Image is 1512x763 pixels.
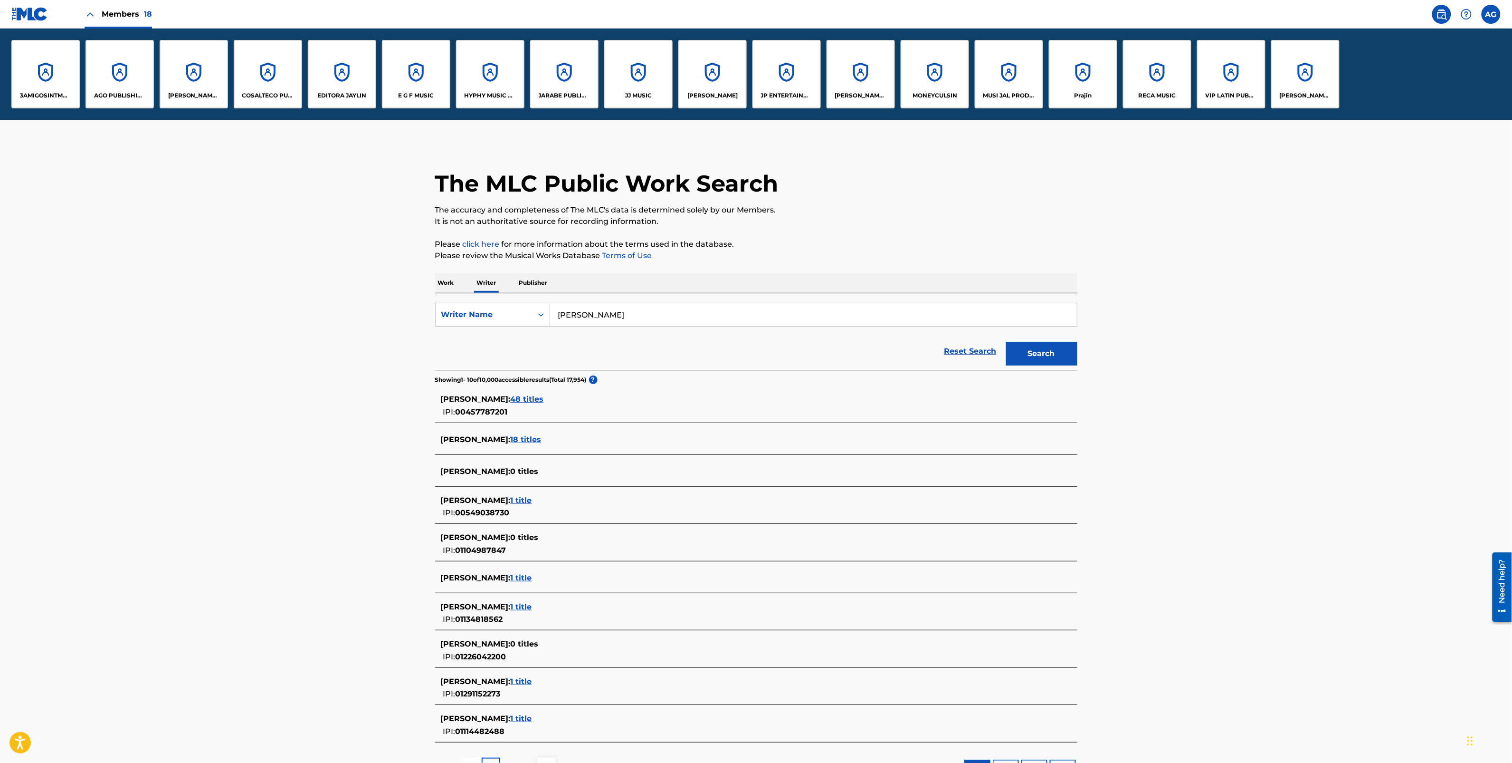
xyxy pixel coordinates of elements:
span: IPI: [443,546,456,555]
a: Accounts3AMIGOSINTMUSICINTPUBLISHING [11,40,80,108]
p: Work [435,273,457,293]
iframe: Resource Center [1485,549,1512,626]
p: Prajin [1075,91,1092,100]
a: Reset Search [940,341,1001,362]
a: Public Search [1432,5,1451,24]
p: 3AMIGOSINTMUSICINTPUBLISHING [20,91,72,100]
p: JP ENTERTAINMENT GLOBAL [761,91,813,100]
span: 01104987847 [456,546,506,555]
iframe: Chat Widget [1464,717,1512,763]
p: Writer [474,273,499,293]
p: The accuracy and completeness of The MLC's data is determined solely by our Members. [435,204,1077,216]
span: 01114482488 [456,727,505,736]
a: AccountsMONEYCULSIN [901,40,969,108]
span: [PERSON_NAME] : [441,714,511,723]
p: COSALTECO PUBLISHING [242,91,294,100]
p: MONEYCULSIN [913,91,957,100]
span: 18 [144,10,152,19]
p: JOSE ONTIVEROS MEZA [687,91,738,100]
span: 01291152273 [456,689,501,698]
a: AccountsJARABE PUBLISHING COMPANY [530,40,599,108]
h1: The MLC Public Work Search [435,169,779,198]
a: Accounts[PERSON_NAME] MUSIC [827,40,895,108]
span: 1 title [511,677,532,686]
p: E G F MUSIC [399,91,434,100]
p: Showing 1 - 10 of 10,000 accessible results (Total 17,954 ) [435,376,587,384]
span: 0 titles [511,533,539,542]
p: AGO PUBLISHING, INC. [94,91,146,100]
a: Accounts[PERSON_NAME] [678,40,747,108]
span: 01134818562 [456,615,503,624]
img: help [1461,9,1472,20]
img: MLC Logo [11,7,48,21]
span: [PERSON_NAME] : [441,677,511,686]
span: IPI: [443,652,456,661]
img: Close [85,9,96,20]
span: 0 titles [511,467,539,476]
div: Help [1457,5,1476,24]
span: 48 titles [511,395,544,404]
span: [PERSON_NAME] : [441,395,511,404]
p: RECA MUSIC [1139,91,1176,100]
form: Search Form [435,303,1077,370]
a: Accounts[PERSON_NAME] MUSIC INC [160,40,228,108]
a: AccountsVIP LATIN PUBLISHING [1197,40,1265,108]
p: LENIN'S MUSIC [835,91,887,100]
a: AccountsRECA MUSIC [1123,40,1191,108]
a: AccountsHYPHY MUSIC PUBLISHING INC [456,40,524,108]
span: 1 title [511,496,532,505]
p: Please review the Musical Works Database [435,250,1077,261]
img: search [1436,9,1447,20]
a: AccountsPrajin [1049,40,1117,108]
a: click here [463,240,500,249]
p: YAZIL MUSIC [1280,91,1331,100]
span: 00549038730 [456,508,510,517]
span: [PERSON_NAME] : [441,573,511,582]
span: [PERSON_NAME] : [441,639,511,648]
div: Drag [1467,727,1473,755]
span: IPI: [443,508,456,517]
a: AccountsCOSALTECO PUBLISHING [234,40,302,108]
span: 1 title [511,714,532,723]
span: IPI: [443,615,456,624]
p: EDITORA JAYLIN [318,91,367,100]
span: [PERSON_NAME] : [441,533,511,542]
span: 1 title [511,602,532,611]
span: 00457787201 [456,407,508,416]
button: Search [1006,342,1077,366]
span: [PERSON_NAME] : [441,496,511,505]
p: It is not an authoritative source for recording information. [435,216,1077,227]
div: Writer Name [441,309,527,320]
span: 1 title [511,573,532,582]
a: AccountsAGO PUBLISHING, INC. [86,40,154,108]
span: ? [589,376,598,384]
span: [PERSON_NAME] : [441,602,511,611]
span: [PERSON_NAME] : [441,467,511,476]
span: Members [102,9,152,19]
a: AccountsJP ENTERTAINMENT GLOBAL [752,40,821,108]
a: AccountsMUSI JAL PRODUCTIONS [975,40,1043,108]
a: Accounts[PERSON_NAME] MUSIC [1271,40,1340,108]
div: User Menu [1482,5,1501,24]
p: MUSI JAL PRODUCTIONS [983,91,1035,100]
p: Publisher [516,273,551,293]
span: IPI: [443,689,456,698]
a: Terms of Use [600,251,652,260]
span: [PERSON_NAME] : [441,435,511,444]
span: IPI: [443,727,456,736]
p: VIP LATIN PUBLISHING [1206,91,1257,100]
span: 18 titles [511,435,542,444]
p: CHAVEZ MUSIC INC [168,91,220,100]
p: JJ MUSIC [625,91,652,100]
span: 0 titles [511,639,539,648]
a: AccountsE G F MUSIC [382,40,450,108]
p: HYPHY MUSIC PUBLISHING INC [465,91,516,100]
a: AccountsJJ MUSIC [604,40,673,108]
span: IPI: [443,407,456,416]
span: 01226042200 [456,652,506,661]
p: Please for more information about the terms used in the database. [435,239,1077,250]
a: AccountsEDITORA JAYLIN [308,40,376,108]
